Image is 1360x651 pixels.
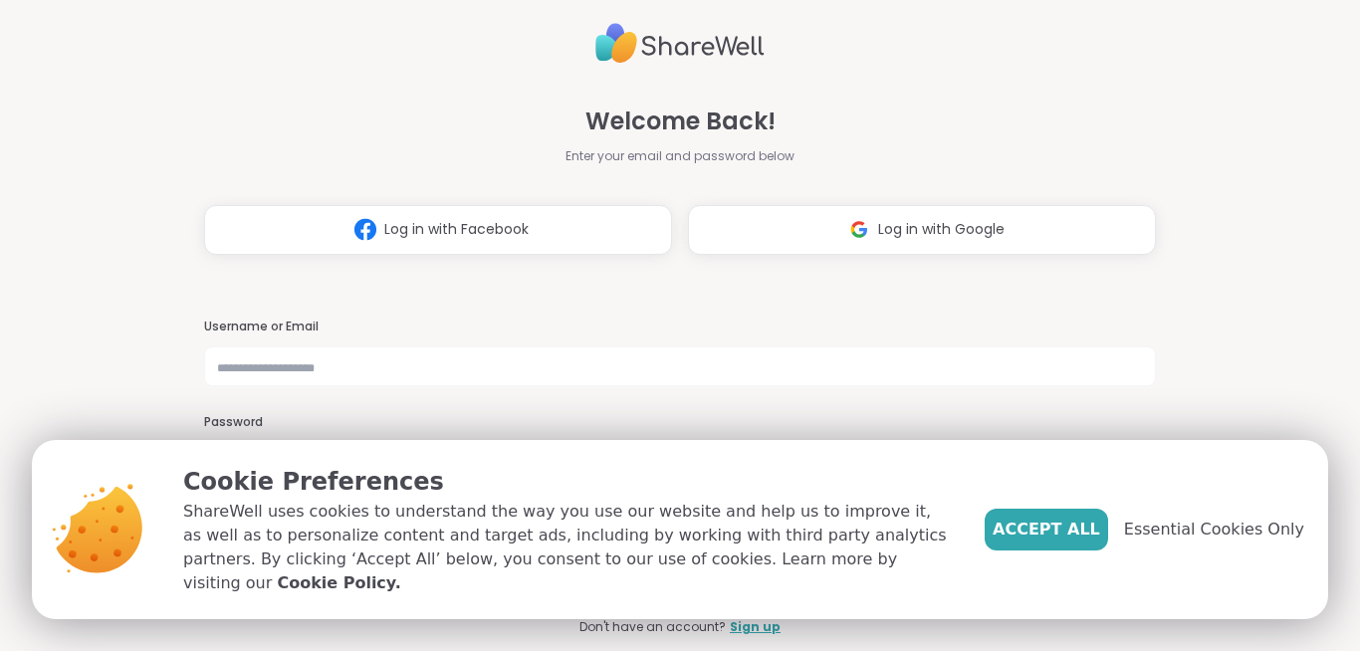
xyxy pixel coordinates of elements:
span: Welcome Back! [585,104,776,139]
a: Cookie Policy. [277,571,400,595]
img: ShareWell Logomark [346,211,384,248]
p: Cookie Preferences [183,464,953,500]
button: Log in with Google [688,205,1156,255]
span: Log in with Google [878,219,1005,240]
span: Don't have an account? [579,618,726,636]
img: ShareWell Logomark [840,211,878,248]
p: ShareWell uses cookies to understand the way you use our website and help us to improve it, as we... [183,500,953,595]
h3: Username or Email [204,319,1156,335]
span: Essential Cookies Only [1124,518,1304,542]
span: Accept All [993,518,1100,542]
span: Enter your email and password below [566,147,794,165]
img: ShareWell Logo [595,15,765,72]
button: Accept All [985,509,1108,550]
a: Sign up [730,618,781,636]
button: Log in with Facebook [204,205,672,255]
span: Log in with Facebook [384,219,529,240]
h3: Password [204,414,1156,431]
